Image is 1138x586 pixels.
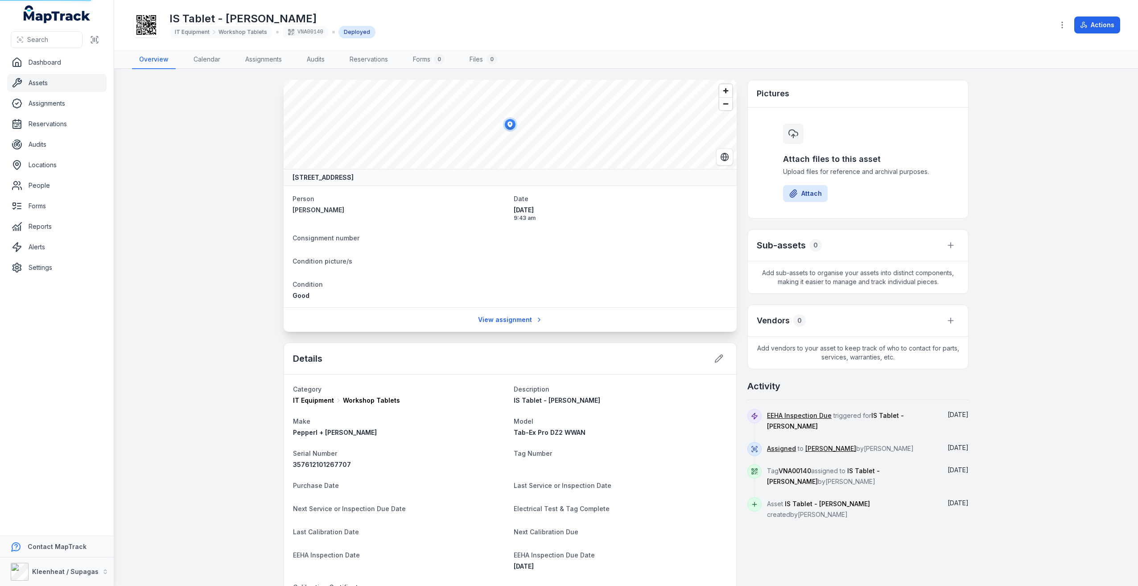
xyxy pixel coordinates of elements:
[7,156,107,174] a: Locations
[32,568,99,575] strong: Kleenheat / Supagas
[300,50,332,69] a: Audits
[293,173,354,182] strong: [STREET_ADDRESS]
[783,185,828,202] button: Attach
[293,551,360,559] span: EEHA Inspection Date
[514,562,534,570] span: [DATE]
[462,50,504,69] a: Files0
[747,380,780,392] h2: Activity
[472,311,548,328] a: View assignment
[514,551,595,559] span: EEHA Inspection Due Date
[7,74,107,92] a: Assets
[293,281,323,288] span: Condition
[805,444,856,453] a: [PERSON_NAME]
[514,450,552,457] span: Tag Number
[338,26,375,38] div: Deployed
[284,80,737,169] canvas: Map
[514,396,600,404] span: IS Tablet - [PERSON_NAME]
[757,314,790,327] h3: Vendors
[293,257,352,265] span: Condition picture/s
[293,385,322,393] span: Category
[342,50,395,69] a: Reservations
[293,352,322,365] h2: Details
[719,97,732,110] button: Zoom out
[28,543,87,550] strong: Contact MapTrack
[948,466,969,474] span: [DATE]
[948,444,969,451] span: [DATE]
[948,499,969,507] span: [DATE]
[7,54,107,71] a: Dashboard
[783,167,933,176] span: Upload files for reference and archival purposes.
[785,500,870,508] span: IS Tablet - [PERSON_NAME]
[948,466,969,474] time: 10/01/2025, 9:42:56 am
[767,500,870,518] span: Asset created by [PERSON_NAME]
[748,261,968,293] span: Add sub-assets to organise your assets into distinct components, making it easier to manage and t...
[293,429,377,436] span: Pepperl + [PERSON_NAME]
[186,50,227,69] a: Calendar
[293,505,406,512] span: Next Service or Inspection Due Date
[11,31,82,48] button: Search
[7,259,107,276] a: Settings
[948,411,969,418] span: [DATE]
[783,153,933,165] h3: Attach files to this asset
[757,87,789,100] h3: Pictures
[514,417,533,425] span: Model
[24,5,91,23] a: MapTrack
[767,467,880,485] span: Tag assigned to by [PERSON_NAME]
[282,26,329,38] div: VNA00140
[219,29,267,36] span: Workshop Tablets
[293,234,359,242] span: Consignment number
[514,482,611,489] span: Last Service or Inspection Date
[514,505,610,512] span: Electrical Test & Tag Complete
[7,177,107,194] a: People
[719,84,732,97] button: Zoom in
[514,385,549,393] span: Description
[514,562,534,570] time: 30/04/2025, 12:00:00 am
[793,314,806,327] div: 0
[767,411,832,420] a: EEHA Inspection Due
[132,50,176,69] a: Overview
[7,218,107,235] a: Reports
[767,444,796,453] a: Assigned
[948,411,969,418] time: 16/04/2025, 12:00:00 am
[175,29,210,36] span: IT Equipment
[757,239,806,252] h2: Sub-assets
[293,195,314,202] span: Person
[293,482,339,489] span: Purchase Date
[7,115,107,133] a: Reservations
[514,206,728,215] span: [DATE]
[948,444,969,451] time: 10/01/2025, 9:43:16 am
[7,136,107,153] a: Audits
[767,445,914,452] span: to by [PERSON_NAME]
[748,337,968,369] span: Add vendors to your asset to keep track of who to contact for parts, services, warranties, etc.
[948,499,969,507] time: 10/01/2025, 9:42:36 am
[716,149,733,165] button: Switch to Satellite View
[514,215,728,222] span: 9:43 am
[293,292,309,299] span: Good
[238,50,289,69] a: Assignments
[27,35,48,44] span: Search
[514,195,528,202] span: Date
[514,206,728,222] time: 10/01/2025, 9:43:16 am
[293,461,351,468] span: 357612101267707
[514,429,585,436] span: Tab-Ex Pro DZ2 WWAN
[293,396,334,405] span: IT Equipment
[514,528,578,536] span: Next Calibration Due
[487,54,497,65] div: 0
[767,412,904,430] span: triggered for
[343,396,400,405] span: Workshop Tablets
[169,12,375,26] h1: IS Tablet - [PERSON_NAME]
[293,528,359,536] span: Last Calibration Date
[434,54,445,65] div: 0
[7,95,107,112] a: Assignments
[406,50,452,69] a: Forms0
[1074,17,1120,33] button: Actions
[7,197,107,215] a: Forms
[293,450,337,457] span: Serial Number
[293,206,507,215] a: [PERSON_NAME]
[809,239,822,252] div: 0
[293,417,310,425] span: Make
[7,238,107,256] a: Alerts
[779,467,811,475] span: VNA00140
